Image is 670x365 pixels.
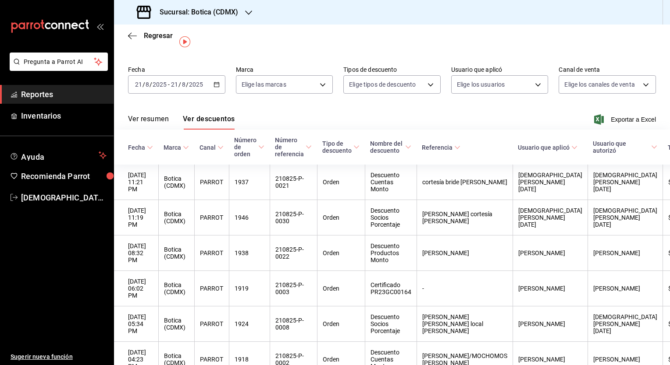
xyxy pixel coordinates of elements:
th: PARROT [194,235,229,271]
th: 210825-P-0021 [270,165,317,200]
span: / [143,81,145,88]
th: Descuento Socios Porcentaje [365,306,417,342]
th: 1919 [229,271,270,306]
th: [PERSON_NAME] [513,235,588,271]
span: Pregunta a Parrot AI [24,57,94,67]
img: Tooltip marker [179,36,190,47]
th: [PERSON_NAME] cortesía [PERSON_NAME] [417,200,513,235]
th: 210825-P-0008 [270,306,317,342]
th: [PERSON_NAME] [513,306,588,342]
th: Descuento Productos Monto [365,235,417,271]
th: 1937 [229,165,270,200]
button: Pregunta a Parrot AI [10,53,108,71]
label: Tipos de descuento [343,67,441,73]
th: Orden [317,306,365,342]
th: 210825-P-0003 [270,271,317,306]
th: - [417,271,513,306]
th: Botica (CDMX) [158,235,194,271]
th: 1938 [229,235,270,271]
th: [DEMOGRAPHIC_DATA][PERSON_NAME][DATE] [588,165,663,200]
button: open_drawer_menu [96,23,103,30]
label: Canal de venta [559,67,656,73]
a: Pregunta a Parrot AI [6,63,108,73]
button: Ver descuentos [183,115,235,130]
th: [PERSON_NAME] [588,235,663,271]
span: Inventarios [21,110,107,122]
th: PARROT [194,165,229,200]
label: Usuario que aplicó [451,67,549,73]
th: Descuento Cuentas Monto [365,165,417,200]
span: Elige los usuarios [457,80,505,89]
input: ---- [152,81,167,88]
th: Orden [317,165,365,200]
th: Certificado PR23GC00164 [365,271,417,306]
span: Número de orden [234,137,264,158]
th: cortesía bride [PERSON_NAME] [417,165,513,200]
span: - [168,81,170,88]
span: Usuario que aplicó [518,144,577,151]
th: [DATE] 05:34 PM [114,306,158,342]
th: [PERSON_NAME] [PERSON_NAME] local [PERSON_NAME] [417,306,513,342]
th: PARROT [194,200,229,235]
th: 210825-P-0022 [270,235,317,271]
span: Ayuda [21,150,95,161]
span: Recomienda Parrot [21,170,107,182]
span: Tipo de descuento [322,140,360,154]
input: -- [135,81,143,88]
span: Regresar [144,32,173,40]
button: Exportar a Excel [596,114,656,125]
span: Referencia [422,144,460,151]
input: ---- [189,81,203,88]
label: Marca [236,67,333,73]
th: [PERSON_NAME] [417,235,513,271]
input: -- [182,81,186,88]
th: [DATE] 06:02 PM [114,271,158,306]
span: Fecha [128,144,153,151]
span: Número de referencia [275,137,312,158]
th: 210825-P-0030 [270,200,317,235]
th: 1924 [229,306,270,342]
th: [DATE] 11:21 PM [114,165,158,200]
div: navigation tabs [128,115,235,130]
th: [PERSON_NAME] [588,271,663,306]
th: [PERSON_NAME] [513,271,588,306]
span: / [186,81,189,88]
span: Sugerir nueva función [11,352,107,361]
span: Usuario que autorizó [593,140,657,154]
th: [DEMOGRAPHIC_DATA][PERSON_NAME][DATE] [513,165,588,200]
th: [DEMOGRAPHIC_DATA][PERSON_NAME][DATE] [513,200,588,235]
h3: Sucursal: Botica (CDMX) [153,7,238,18]
span: Nombre del descuento [370,140,411,154]
th: 1946 [229,200,270,235]
th: [DEMOGRAPHIC_DATA][PERSON_NAME][DATE] [588,200,663,235]
span: Canal [200,144,224,151]
th: Botica (CDMX) [158,200,194,235]
th: [DEMOGRAPHIC_DATA][PERSON_NAME][DATE] [588,306,663,342]
label: Fecha [128,67,225,73]
th: [DATE] 11:19 PM [114,200,158,235]
span: Marca [164,144,189,151]
th: Botica (CDMX) [158,306,194,342]
th: Orden [317,200,365,235]
button: Ver resumen [128,115,169,130]
th: [DATE] 08:32 PM [114,235,158,271]
span: / [178,81,181,88]
span: Reportes [21,88,107,100]
th: Botica (CDMX) [158,165,194,200]
th: Orden [317,271,365,306]
th: Botica (CDMX) [158,271,194,306]
button: Regresar [128,32,173,40]
span: Elige los canales de venta [564,80,634,89]
th: Descuento Socios Porcentaje [365,200,417,235]
span: Elige las marcas [242,80,286,89]
th: PARROT [194,271,229,306]
span: [DEMOGRAPHIC_DATA][PERSON_NAME][DATE] [21,192,107,204]
span: Elige tipos de descuento [349,80,416,89]
span: / [150,81,152,88]
th: PARROT [194,306,229,342]
th: Orden [317,235,365,271]
input: -- [171,81,178,88]
input: -- [145,81,150,88]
